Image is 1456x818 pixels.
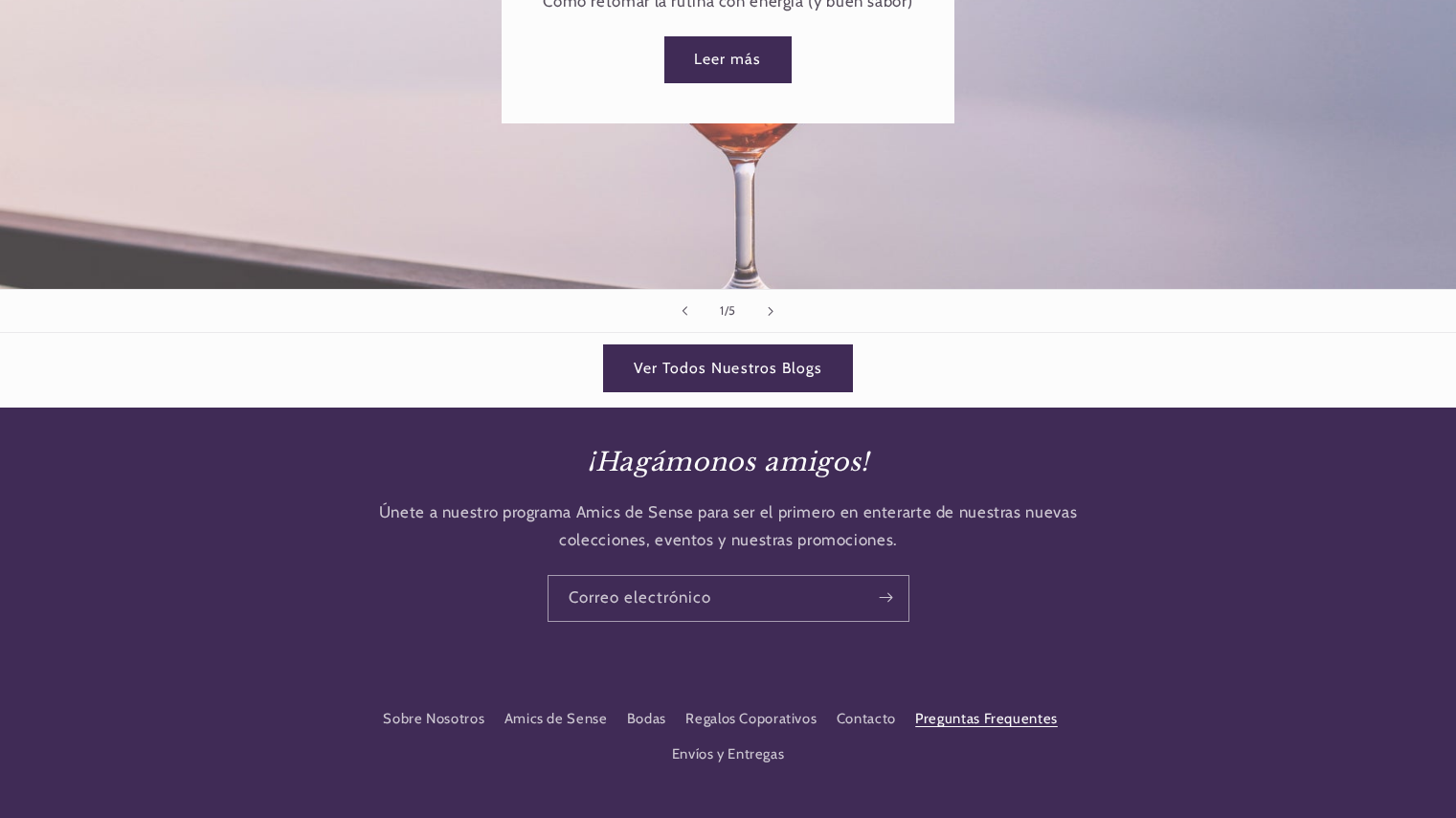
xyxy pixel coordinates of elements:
a: Envíos y Entregas [672,737,785,771]
a: Contacto [837,702,896,737]
button: Diapositiva siguiente [750,290,793,332]
em: ¡Hagámonos amigos! [587,446,869,477]
a: Regalos Coporativos [685,702,817,737]
a: Bodas [627,702,666,737]
span: / [725,301,729,321]
span: 1 [720,301,725,321]
p: Únete a nuestro programa Amics de Sense para ser el primero en enterarte de nuestras nuevas colec... [376,498,1080,555]
a: Amics de Sense [504,702,608,737]
span: 5 [728,301,736,321]
a: Ver Todos Nuestros Blogs [603,344,852,391]
a: Preguntas Frequentes [915,702,1058,737]
a: Sobre Nosotros [383,707,484,737]
a: Leer más [664,35,792,82]
button: Suscribirse [863,575,907,622]
button: Diapositiva anterior [663,290,706,332]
